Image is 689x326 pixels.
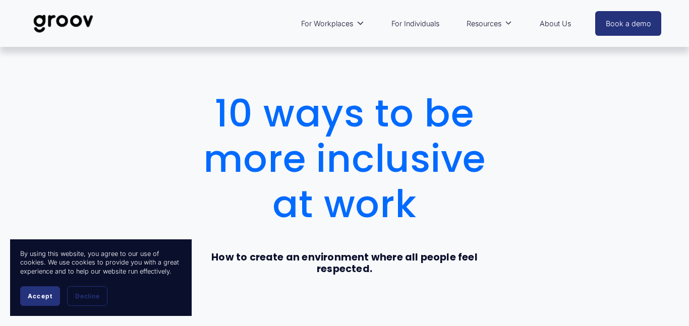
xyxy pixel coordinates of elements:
a: folder dropdown [462,12,518,35]
a: For Individuals [386,12,444,35]
a: About Us [535,12,576,35]
h1: 10 ways to be more inclusive at work [186,91,503,227]
img: Groov | Unlock Human Potential at Work and in Life [28,7,99,40]
button: Accept [20,286,60,306]
span: Accept [28,292,52,300]
span: For Workplaces [301,17,353,30]
span: Decline [75,292,99,300]
button: Decline [67,286,107,306]
p: By using this website, you agree to our use of cookies. We use cookies to provide you with a grea... [20,249,182,276]
a: folder dropdown [296,12,369,35]
a: Book a demo [595,11,662,36]
strong: How to create an environment where all people feel respected. [211,250,480,276]
section: Cookie banner [10,239,192,316]
span: Resources [467,17,501,30]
